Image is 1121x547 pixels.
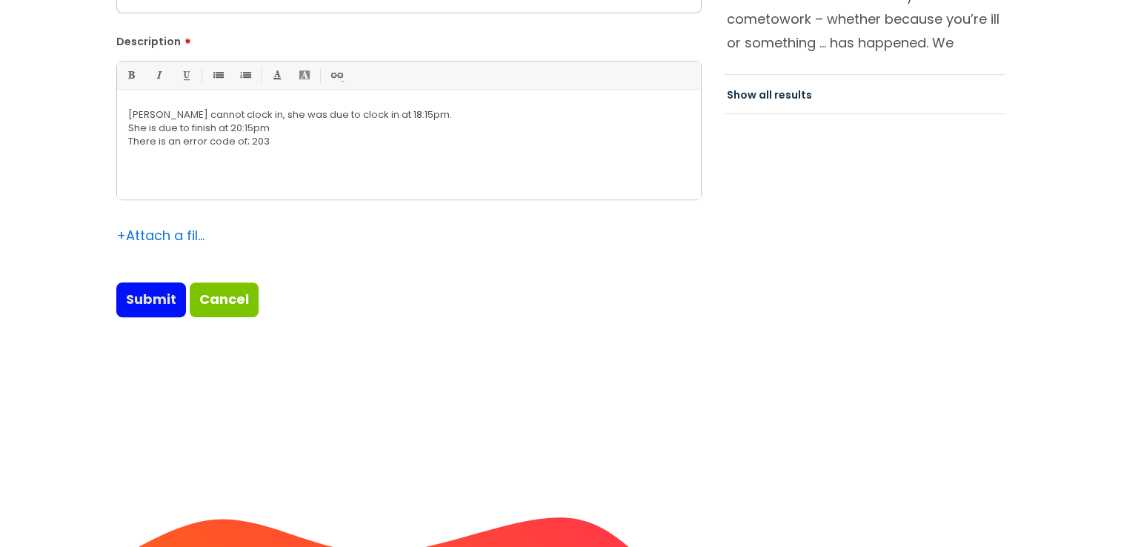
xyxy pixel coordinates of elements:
div: Attach a file [116,224,205,248]
a: Back Color [295,66,313,84]
p: [PERSON_NAME] cannot clock in, she was due to clock in at 18:15pm. [128,108,690,122]
input: Submit [116,282,186,316]
a: Show all results [727,87,812,102]
a: Cancel [190,282,259,316]
p: She is due to finish at 20:15pm [128,122,690,135]
a: • Unordered List (Ctrl-Shift-7) [208,66,227,84]
span: to [765,10,779,28]
label: Description [116,30,702,48]
p: There is an error code of; 203 [128,135,690,148]
a: Underline(Ctrl-U) [176,66,195,84]
a: Link [327,66,345,84]
a: Font Color [267,66,286,84]
a: 1. Ordered List (Ctrl-Shift-8) [236,66,254,84]
a: Italic (Ctrl-I) [149,66,167,84]
a: Bold (Ctrl-B) [122,66,140,84]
